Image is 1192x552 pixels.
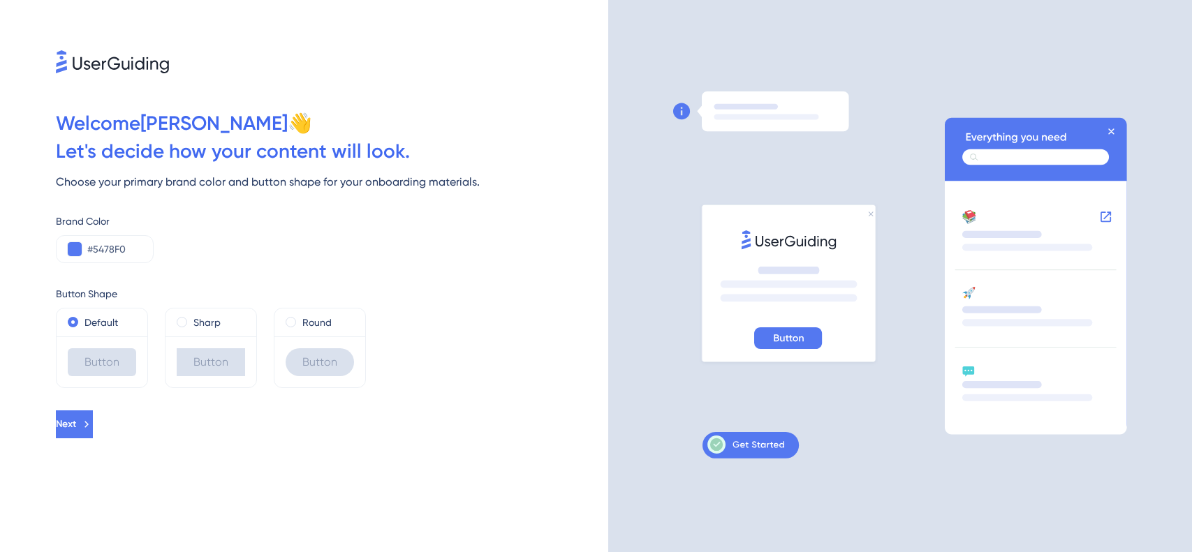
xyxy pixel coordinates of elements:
div: Button [68,348,136,376]
div: Button Shape [56,285,608,302]
div: Brand Color [56,213,608,230]
button: Next [56,410,93,438]
div: Let ' s decide how your content will look. [56,137,608,165]
label: Default [84,314,118,331]
label: Sharp [193,314,221,331]
div: Welcome [PERSON_NAME] 👋 [56,110,608,137]
label: Round [302,314,332,331]
div: Choose your primary brand color and button shape for your onboarding materials. [56,174,608,191]
span: Next [56,416,76,433]
div: Button [286,348,354,376]
div: Button [177,348,245,376]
